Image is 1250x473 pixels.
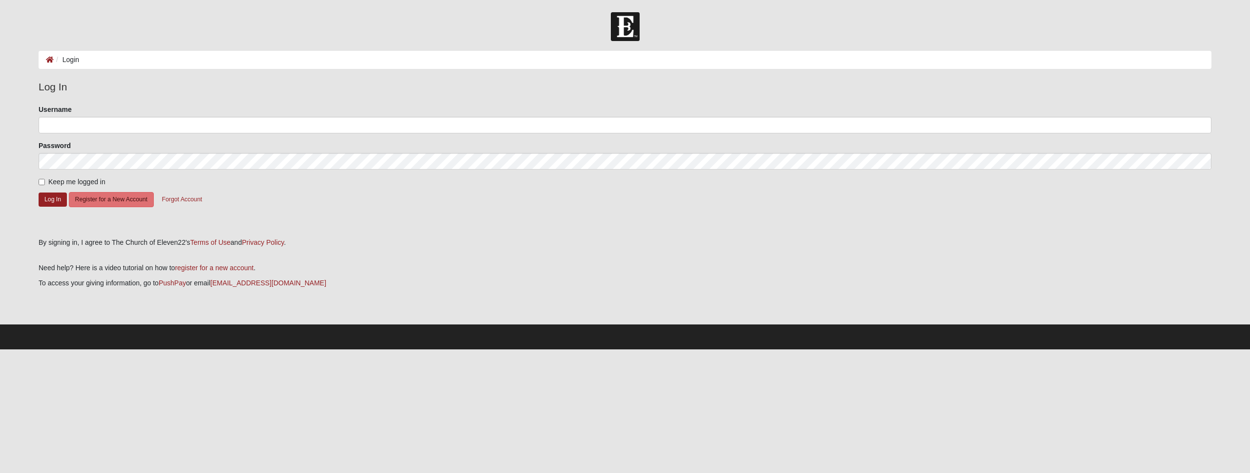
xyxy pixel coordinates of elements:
a: register for a new account [175,264,253,272]
button: Log In [39,193,67,207]
input: Keep me logged in [39,179,45,185]
legend: Log In [39,79,1211,95]
a: Terms of Use [190,238,230,246]
button: Register for a New Account [69,192,154,207]
span: Keep me logged in [48,178,105,186]
button: Forgot Account [156,192,208,207]
a: PushPay [159,279,186,287]
img: Church of Eleven22 Logo [611,12,640,41]
label: Password [39,141,71,150]
a: Privacy Policy [242,238,284,246]
label: Username [39,105,72,114]
li: Login [54,55,79,65]
p: To access your giving information, go to or email [39,278,1211,288]
a: [EMAIL_ADDRESS][DOMAIN_NAME] [210,279,326,287]
p: Need help? Here is a video tutorial on how to . [39,263,1211,273]
div: By signing in, I agree to The Church of Eleven22's and . [39,237,1211,248]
